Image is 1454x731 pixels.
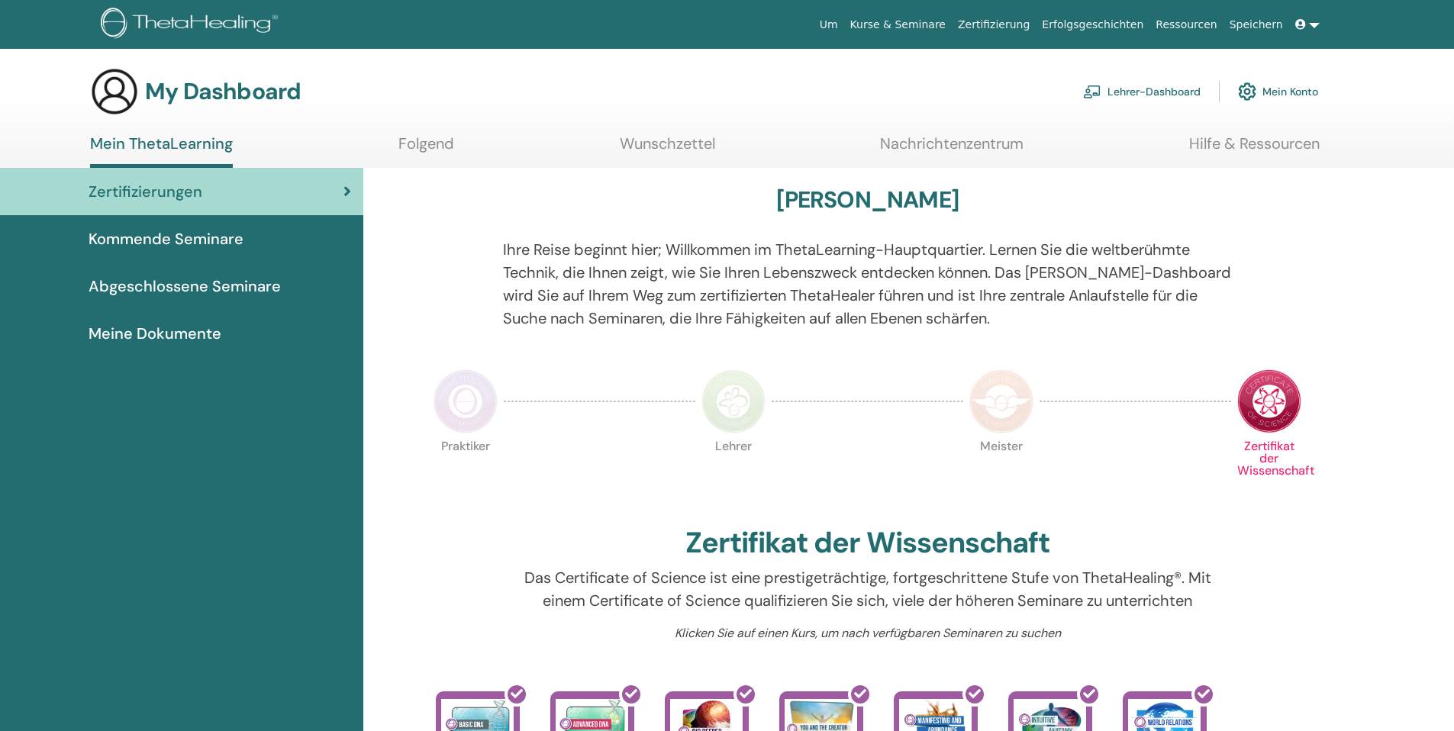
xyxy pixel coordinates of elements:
p: Praktiker [434,440,498,504]
a: Hilfe & Ressourcen [1189,134,1320,164]
span: Kommende Seminare [89,227,243,250]
img: chalkboard-teacher.svg [1083,85,1101,98]
span: Meine Dokumente [89,322,221,345]
p: Das Certificate of Science ist eine prestigeträchtige, fortgeschrittene Stufe von ThetaHealing®. ... [503,566,1232,612]
img: Master [969,369,1033,433]
a: Um [814,11,844,39]
img: cog.svg [1238,79,1256,105]
a: Folgend [398,134,454,164]
a: Mein ThetaLearning [90,134,233,168]
a: Lehrer-Dashboard [1083,75,1201,108]
img: generic-user-icon.jpg [90,67,139,116]
img: Instructor [701,369,766,433]
img: Certificate of Science [1237,369,1301,433]
img: logo.png [101,8,283,42]
a: Erfolgsgeschichten [1036,11,1149,39]
a: Zertifizierung [952,11,1036,39]
p: Lehrer [701,440,766,504]
a: Ressourcen [1149,11,1223,39]
a: Mein Konto [1238,75,1318,108]
a: Nachrichtenzentrum [880,134,1024,164]
span: Abgeschlossene Seminare [89,275,281,298]
p: Klicken Sie auf einen Kurs, um nach verfügbaren Seminaren zu suchen [503,624,1232,642]
p: Zertifikat der Wissenschaft [1237,440,1301,504]
h3: My Dashboard [145,78,301,105]
a: Speichern [1223,11,1289,39]
p: Meister [969,440,1033,504]
h2: Zertifikat der Wissenschaft [685,526,1050,561]
h3: [PERSON_NAME] [776,186,959,214]
a: Wunschzettel [620,134,715,164]
span: Zertifizierungen [89,180,202,203]
a: Kurse & Seminare [844,11,952,39]
img: Practitioner [434,369,498,433]
p: Ihre Reise beginnt hier; Willkommen im ThetaLearning-Hauptquartier. Lernen Sie die weltberühmte T... [503,238,1232,330]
